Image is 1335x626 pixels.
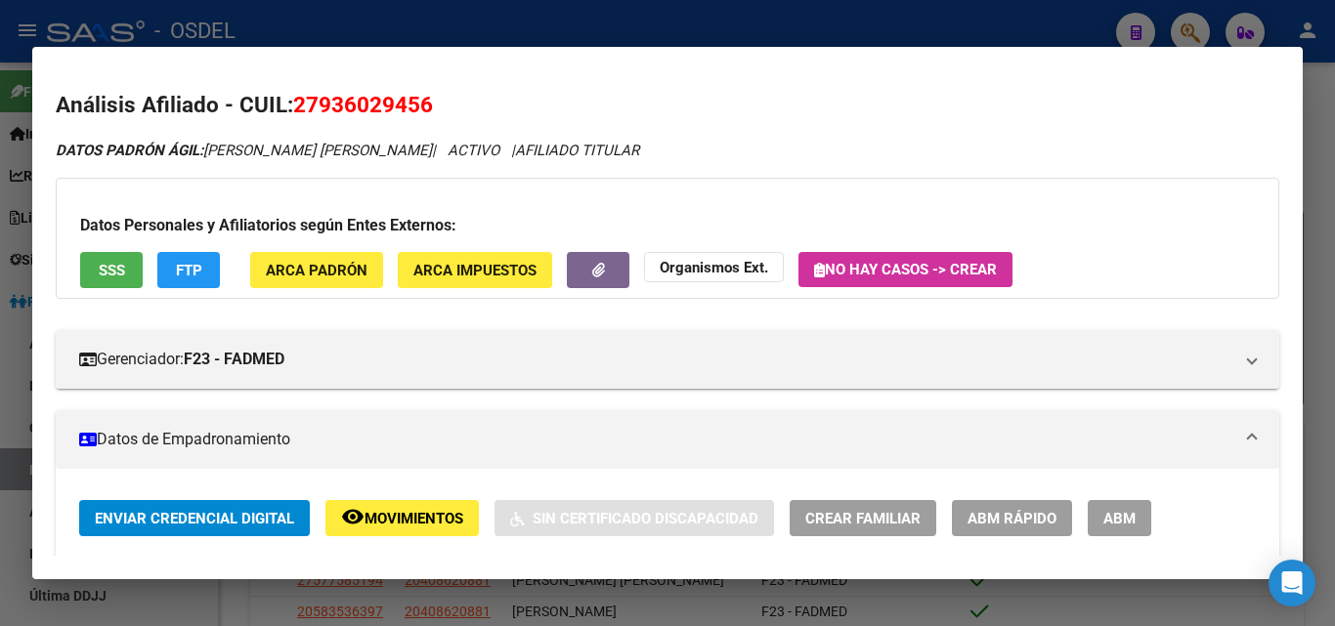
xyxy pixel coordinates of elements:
i: | ACTIVO | [56,142,639,159]
span: Sin Certificado Discapacidad [533,510,758,527]
mat-panel-title: Gerenciador: [79,348,1232,371]
button: FTP [157,252,220,288]
mat-icon: remove_red_eye [341,505,365,528]
span: ABM Rápido [968,510,1056,527]
button: Crear Familiar [790,500,936,536]
span: 27936029456 [293,92,433,117]
div: Open Intercom Messenger [1269,560,1315,606]
h3: Datos Personales y Afiliatorios según Entes Externos: [80,214,1255,237]
strong: F23 - FADMED [184,348,284,371]
mat-expansion-panel-header: Gerenciador:F23 - FADMED [56,330,1279,389]
button: ARCA Impuestos [398,252,552,288]
button: Movimientos [325,500,479,536]
span: Crear Familiar [805,510,921,527]
span: [PERSON_NAME] [PERSON_NAME] [56,142,432,159]
button: No hay casos -> Crear [798,252,1012,287]
span: No hay casos -> Crear [814,261,997,278]
span: Movimientos [365,510,463,527]
span: ABM [1103,510,1136,527]
h2: Análisis Afiliado - CUIL: [56,89,1279,122]
span: ARCA Padrón [266,262,367,279]
button: ABM Rápido [952,500,1072,536]
button: Sin Certificado Discapacidad [495,500,774,536]
button: Organismos Ext. [644,252,784,282]
mat-panel-title: Datos de Empadronamiento [79,428,1232,451]
span: SSS [99,262,125,279]
span: FTP [176,262,202,279]
button: SSS [80,252,143,288]
button: Enviar Credencial Digital [79,500,310,536]
button: ARCA Padrón [250,252,383,288]
button: ABM [1088,500,1151,536]
span: ARCA Impuestos [413,262,537,279]
strong: Organismos Ext. [660,259,768,276]
mat-expansion-panel-header: Datos de Empadronamiento [56,410,1279,469]
span: AFILIADO TITULAR [515,142,639,159]
span: Enviar Credencial Digital [95,510,294,527]
strong: DATOS PADRÓN ÁGIL: [56,142,203,159]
